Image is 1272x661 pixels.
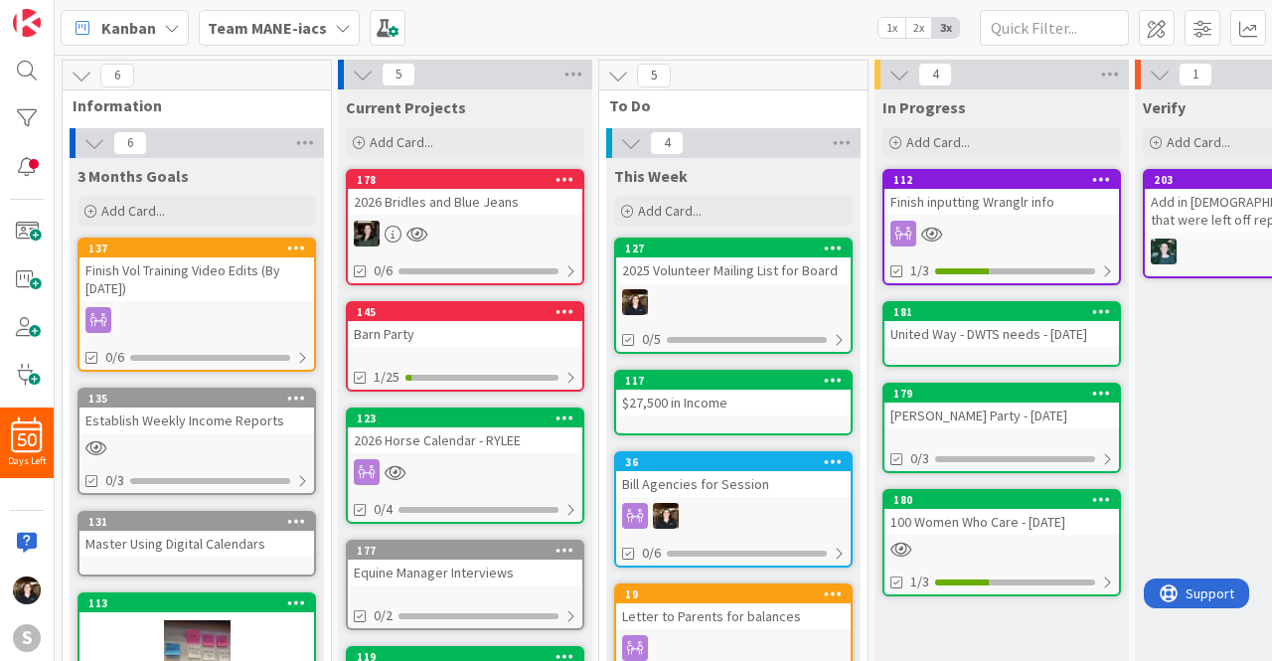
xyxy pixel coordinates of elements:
span: 0/6 [374,260,393,281]
div: 145Barn Party [348,303,582,347]
span: Support [42,3,90,27]
div: 113 [88,596,314,610]
div: 100 Women Who Care - [DATE] [884,509,1119,535]
div: Finish Vol Training Video Edits (By [DATE]) [79,257,314,301]
div: 117$27,500 in Income [616,372,851,415]
span: 1/3 [910,260,929,281]
div: 178 [348,171,582,189]
span: 1 [1179,63,1212,86]
div: 2025 Volunteer Mailing List for Board [616,257,851,283]
span: 0/3 [105,470,124,491]
div: 2026 Bridles and Blue Jeans [348,189,582,215]
div: 36Bill Agencies for Session [616,453,851,497]
div: 36 [616,453,851,471]
span: Add Card... [906,133,970,151]
div: 178 [357,173,582,187]
div: 1782026 Bridles and Blue Jeans [348,171,582,215]
span: This Week [614,166,688,186]
span: In Progress [882,97,966,117]
div: United Way - DWTS needs - [DATE] [884,321,1119,347]
div: Master Using Digital Calendars [79,531,314,557]
div: 179 [893,387,1119,401]
div: 181 [893,305,1119,319]
span: 5 [382,63,415,86]
span: 4 [650,131,684,155]
div: 19Letter to Parents for balances [616,585,851,629]
span: To Do [609,95,843,115]
div: 123 [357,412,582,425]
input: Quick Filter... [980,10,1129,46]
div: 181United Way - DWTS needs - [DATE] [884,303,1119,347]
div: KS [616,289,851,315]
div: 180100 Women Who Care - [DATE] [884,491,1119,535]
div: 2026 Horse Calendar - RYLEE [348,427,582,453]
span: Information [73,95,306,115]
b: Team MANE-iacs [208,18,327,38]
div: 135Establish Weekly Income Reports [79,390,314,433]
div: [PERSON_NAME] Party - [DATE] [884,403,1119,428]
div: 19 [616,585,851,603]
div: 112 [893,173,1119,187]
div: 1232026 Horse Calendar - RYLEE [348,410,582,453]
div: 36 [625,455,851,469]
span: 0/3 [910,448,929,469]
div: Establish Weekly Income Reports [79,408,314,433]
div: 131 [88,515,314,529]
div: 179[PERSON_NAME] Party - [DATE] [884,385,1119,428]
div: 177 [348,542,582,560]
div: 127 [616,240,851,257]
span: 2x [905,18,932,38]
img: Visit kanbanzone.com [13,9,41,37]
div: 177 [357,544,582,558]
div: 177Equine Manager Interviews [348,542,582,585]
div: 117 [625,374,851,388]
div: 112Finish inputting Wranglr info [884,171,1119,215]
div: 137Finish Vol Training Video Edits (By [DATE]) [79,240,314,301]
div: Equine Manager Interviews [348,560,582,585]
span: Kanban [101,16,156,40]
div: 112 [884,171,1119,189]
div: 137 [88,242,314,255]
span: 3x [932,18,959,38]
span: Current Projects [346,97,466,117]
div: AB [348,221,582,247]
span: Add Card... [101,202,165,220]
div: 135 [88,392,314,406]
span: 5 [637,64,671,87]
img: KS [653,503,679,529]
span: 1/3 [910,572,929,592]
div: 180 [884,491,1119,509]
div: KS [616,503,851,529]
div: 131Master Using Digital Calendars [79,513,314,557]
span: Add Card... [370,133,433,151]
div: Bill Agencies for Session [616,471,851,497]
div: 123 [348,410,582,427]
span: 0/6 [105,347,124,368]
div: 117 [616,372,851,390]
div: 145 [348,303,582,321]
div: 135 [79,390,314,408]
div: Finish inputting Wranglr info [884,189,1119,215]
div: 180 [893,493,1119,507]
span: 4 [918,63,952,86]
div: 127 [625,242,851,255]
span: 0/4 [374,499,393,520]
div: 19 [625,587,851,601]
div: S [13,624,41,652]
div: 179 [884,385,1119,403]
span: 0/6 [642,543,661,564]
div: 131 [79,513,314,531]
span: 1/25 [374,367,399,388]
div: 113 [79,594,314,612]
img: KM [1151,239,1177,264]
span: Add Card... [638,202,702,220]
div: 1272025 Volunteer Mailing List for Board [616,240,851,283]
span: 6 [100,64,134,87]
div: 145 [357,305,582,319]
div: Barn Party [348,321,582,347]
span: 1x [878,18,905,38]
span: 3 Months Goals [78,166,189,186]
span: Add Card... [1167,133,1230,151]
span: 6 [113,131,147,155]
span: Verify [1143,97,1186,117]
